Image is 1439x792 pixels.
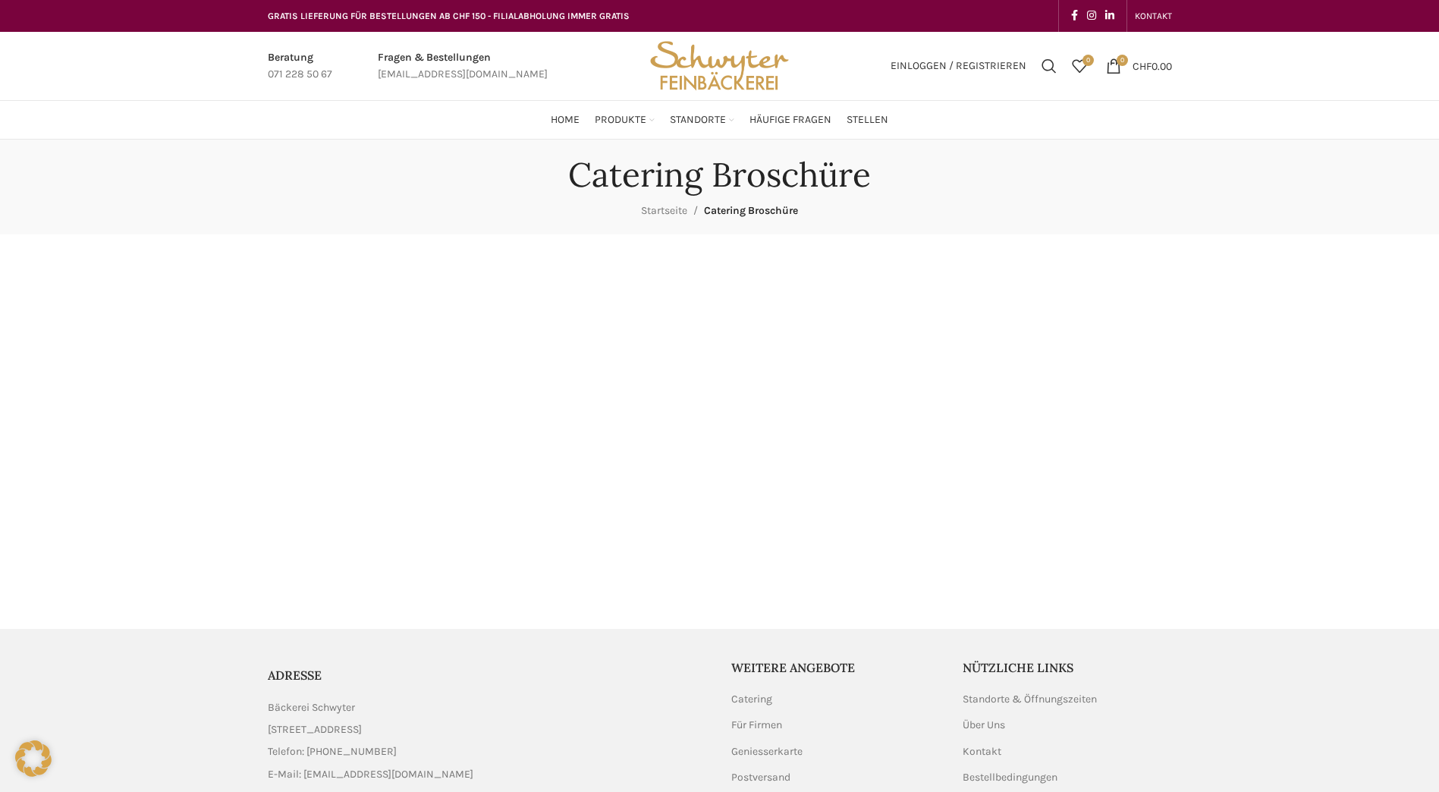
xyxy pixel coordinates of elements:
span: Catering Broschüre [704,204,798,217]
a: Kontakt [963,744,1003,759]
span: [STREET_ADDRESS] [268,721,362,738]
div: Secondary navigation [1127,1,1180,31]
a: 0 [1064,51,1095,81]
a: Geniesserkarte [731,744,804,759]
a: Bestellbedingungen [963,770,1059,785]
span: Bäckerei Schwyter [268,699,355,716]
div: Meine Wunschliste [1064,51,1095,81]
a: Stellen [847,105,888,135]
a: List item link [268,766,709,783]
span: Produkte [595,113,646,127]
a: Startseite [641,204,687,217]
a: Einloggen / Registrieren [883,51,1034,81]
a: Für Firmen [731,718,784,733]
a: Site logo [645,58,793,71]
div: Main navigation [260,105,1180,135]
span: Häufige Fragen [749,113,831,127]
span: Stellen [847,113,888,127]
span: Standorte [670,113,726,127]
a: Catering [731,692,774,707]
a: Häufige Fragen [749,105,831,135]
a: 0 CHF0.00 [1098,51,1180,81]
span: GRATIS LIEFERUNG FÜR BESTELLUNGEN AB CHF 150 - FILIALABHOLUNG IMMER GRATIS [268,11,630,21]
a: List item link [268,743,709,760]
a: Standorte [670,105,734,135]
a: Standorte & Öffnungszeiten [963,692,1098,707]
span: CHF [1133,59,1152,72]
span: ADRESSE [268,668,322,683]
img: Bäckerei Schwyter [645,32,793,100]
a: Infobox link [268,49,332,83]
a: Produkte [595,105,655,135]
a: Instagram social link [1082,5,1101,27]
h5: Nützliche Links [963,659,1172,676]
a: Suchen [1034,51,1064,81]
span: 0 [1082,55,1094,66]
a: KONTAKT [1135,1,1172,31]
h5: Weitere Angebote [731,659,941,676]
span: 0 [1117,55,1128,66]
a: Facebook social link [1067,5,1082,27]
bdi: 0.00 [1133,59,1172,72]
a: Home [551,105,580,135]
a: Infobox link [378,49,548,83]
span: Home [551,113,580,127]
a: Linkedin social link [1101,5,1119,27]
span: KONTAKT [1135,11,1172,21]
span: Einloggen / Registrieren [891,61,1026,71]
a: Postversand [731,770,792,785]
h1: Catering Broschüre [568,155,871,195]
a: Über Uns [963,718,1007,733]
